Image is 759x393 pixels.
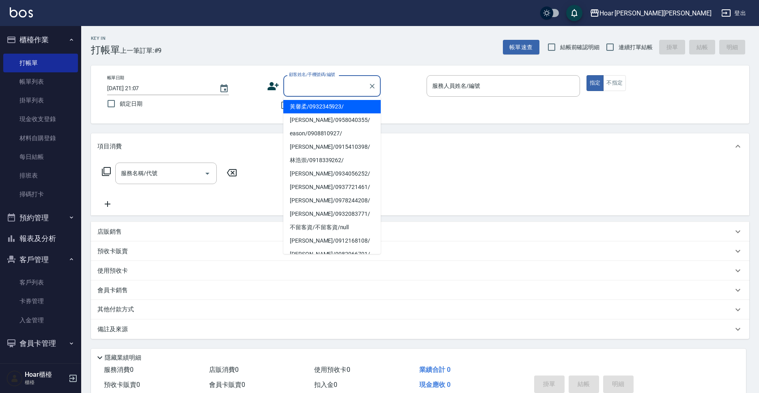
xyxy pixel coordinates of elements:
[91,133,749,159] div: 項目消費
[3,273,78,292] a: 客戶列表
[214,79,234,98] button: Choose date, selected date is 2025-10-10
[419,366,451,373] span: 業績合計 0
[3,29,78,50] button: 櫃檯作業
[97,286,128,295] p: 會員卡銷售
[104,366,134,373] span: 服務消費 0
[25,379,66,386] p: 櫃檯
[283,234,381,248] li: [PERSON_NAME]/0912168108/
[3,129,78,148] a: 材料自購登錄
[3,185,78,204] a: 掃碼打卡
[3,110,78,128] a: 現金收支登錄
[91,280,749,300] div: 會員卡銷售
[97,325,128,334] p: 備註及來源
[91,44,120,56] h3: 打帳單
[3,72,78,91] a: 帳單列表
[560,43,600,52] span: 結帳前確認明細
[718,6,749,21] button: 登出
[91,319,749,339] div: 備註及來源
[97,228,122,236] p: 店販銷售
[120,46,162,56] span: 上一筆訂單:#9
[3,333,78,354] button: 會員卡管理
[97,247,128,256] p: 預收卡販賣
[283,194,381,207] li: [PERSON_NAME]/0978244208/
[283,180,381,194] li: [PERSON_NAME]/0937721461/
[3,91,78,110] a: 掛單列表
[283,154,381,167] li: 林浩崇/0918339262/
[3,249,78,270] button: 客戶管理
[283,248,381,261] li: [PERSON_NAME]/0982966791/
[3,292,78,310] a: 卡券管理
[104,381,140,389] span: 預收卡販賣 0
[367,80,378,92] button: Clear
[97,305,138,314] p: 其他付款方式
[3,54,78,72] a: 打帳單
[603,75,626,91] button: 不指定
[283,127,381,140] li: eason/0908810927/
[97,142,122,151] p: 項目消費
[586,75,604,91] button: 指定
[91,241,749,261] div: 預收卡販賣
[503,40,539,55] button: 帳單速查
[599,8,712,18] div: Hoar [PERSON_NAME][PERSON_NAME]
[201,167,214,180] button: Open
[6,370,23,386] img: Person
[3,311,78,330] a: 入金管理
[283,140,381,154] li: [PERSON_NAME]/0915410398/
[283,113,381,127] li: [PERSON_NAME]/0958040355/
[419,381,451,389] span: 現金應收 0
[283,167,381,180] li: [PERSON_NAME]/0934056252/
[283,100,381,113] li: 黃馨柔/0932345923/
[289,72,335,78] label: 顧客姓名/手機號碼/編號
[283,207,381,221] li: [PERSON_NAME]/0932083771/
[91,261,749,280] div: 使用預收卡
[3,207,78,228] button: 預約管理
[209,381,245,389] span: 會員卡販賣 0
[91,222,749,241] div: 店販銷售
[586,5,715,22] button: Hoar [PERSON_NAME][PERSON_NAME]
[3,148,78,166] a: 每日結帳
[91,300,749,319] div: 其他付款方式
[97,267,128,275] p: 使用預收卡
[107,75,124,81] label: 帳單日期
[107,82,211,95] input: YYYY/MM/DD hh:mm
[3,228,78,249] button: 報表及分析
[566,5,582,21] button: save
[91,36,120,41] h2: Key In
[10,7,33,17] img: Logo
[25,371,66,379] h5: Hoar櫃檯
[105,354,141,362] p: 隱藏業績明細
[3,166,78,185] a: 排班表
[120,100,142,108] span: 鎖定日期
[209,366,239,373] span: 店販消費 0
[314,381,337,389] span: 扣入金 0
[283,221,381,234] li: 不留客資/不留客資/null
[314,366,350,373] span: 使用預收卡 0
[619,43,653,52] span: 連續打單結帳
